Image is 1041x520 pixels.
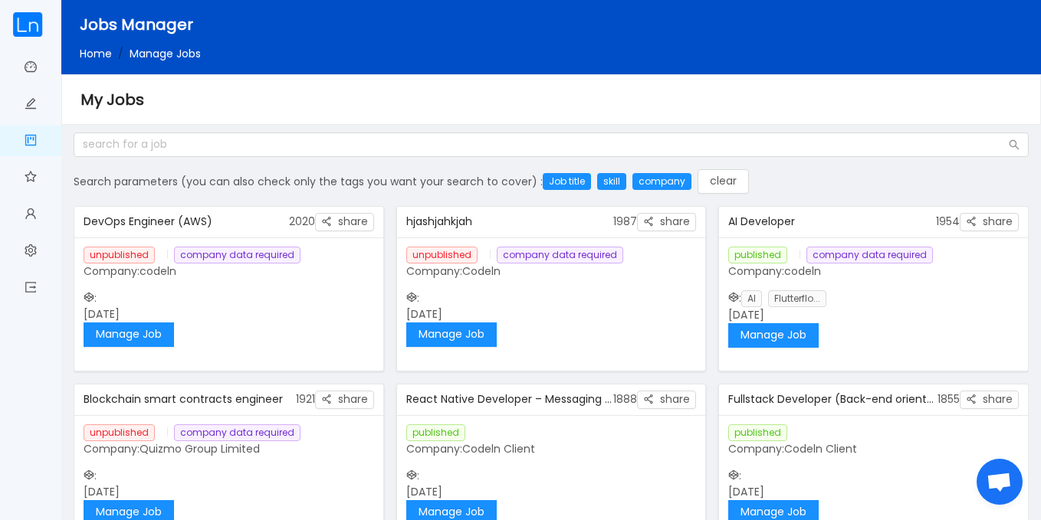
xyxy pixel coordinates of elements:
[84,469,94,480] i: icon: codepen
[174,424,300,441] span: company data required
[406,441,697,457] p: Company:
[784,263,821,279] span: codeln
[296,391,315,407] span: 1921
[289,214,315,229] span: 2020
[174,247,300,263] span: company data required
[728,292,739,303] i: icon: codepen
[543,173,591,190] div: Job title
[719,237,1028,357] div: : [DATE]
[74,169,1029,194] div: Search parameters (you can also check only the tags you want your search to cover) :
[25,199,37,231] a: icon: user
[84,385,296,414] div: Blockchain smart contracts engineer
[25,89,37,121] a: icon: edit
[632,173,691,190] div: company
[728,385,938,414] div: Fullstack Developer (Back-end oriented)
[698,169,749,194] button: clear
[960,213,1019,231] button: icon: share-altshare
[637,391,696,409] button: icon: share-altshare
[613,391,637,407] span: 1888
[728,327,819,342] a: Manage Job
[613,214,637,229] span: 1987
[728,504,819,519] a: Manage Job
[728,441,1019,457] p: Company:
[406,247,478,263] span: unpublished
[406,263,697,280] p: Company:
[74,237,383,356] div: : [DATE]
[25,236,37,268] a: icon: setting
[977,459,1023,505] div: Open chat
[84,326,174,342] a: Manage Job
[84,504,174,519] a: Manage Job
[397,237,706,356] div: : [DATE]
[728,323,819,348] button: Manage Job
[406,385,614,414] div: React Native Developer – Messaging Application
[140,441,260,456] span: Quizmo Group Limited
[637,213,696,231] button: icon: share-altshare
[118,46,123,61] span: /
[25,126,37,158] a: icon: project
[728,469,739,480] i: icon: codepen
[462,441,535,456] span: Codeln Client
[406,326,497,342] a: Manage Job
[140,263,176,279] span: codeln
[406,208,614,236] div: hjashjahkjah
[806,247,933,263] span: company data required
[80,89,144,110] span: My Jobs
[80,46,112,61] a: Home
[406,469,417,480] i: icon: codepen
[12,12,43,37] img: cropped.59e8b842.png
[728,208,936,236] div: AI Developer
[938,391,960,407] span: 1855
[25,162,37,195] a: icon: star
[84,424,155,441] span: unpublished
[130,46,201,61] span: Manage Jobs
[84,247,155,263] span: unpublished
[784,441,857,456] span: Codeln Client
[74,132,1029,157] input: search for a job
[406,322,497,347] button: Manage Job
[84,441,374,457] p: Company:
[497,247,623,263] span: company data required
[84,263,374,280] p: Company:
[768,290,826,307] span: Flutterflo...
[315,213,374,231] button: icon: share-altshare
[728,247,787,263] span: published
[80,14,193,35] span: Jobs Manager
[728,424,787,441] span: published
[406,504,497,519] a: Manage Job
[406,424,465,441] span: published
[728,263,1019,280] p: Company:
[406,292,417,303] i: icon: codepen
[462,263,501,279] span: Codeln
[597,173,626,190] div: skill
[84,208,289,236] div: DevOps Engineer (AWS)
[1009,139,1020,150] i: icon: search
[25,52,37,84] a: icon: dashboard
[741,290,762,307] span: AI
[315,391,374,409] button: icon: share-altshare
[936,214,960,229] span: 1954
[84,322,174,347] button: Manage Job
[84,292,94,303] i: icon: codepen
[960,391,1019,409] button: icon: share-altshare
